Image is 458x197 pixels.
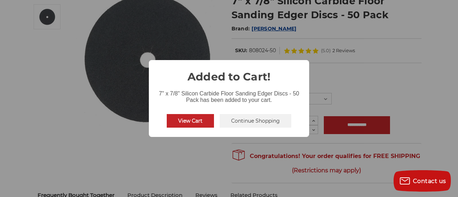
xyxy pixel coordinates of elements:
button: Continue Shopping [220,114,291,128]
button: View Cart [167,114,214,128]
div: 7" x 7/8" Silicon Carbide Floor Sanding Edger Discs - 50 Pack has been added to your cart. [149,85,309,105]
span: Contact us [413,178,446,184]
button: Contact us [394,170,451,192]
h2: Added to Cart! [149,60,309,85]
